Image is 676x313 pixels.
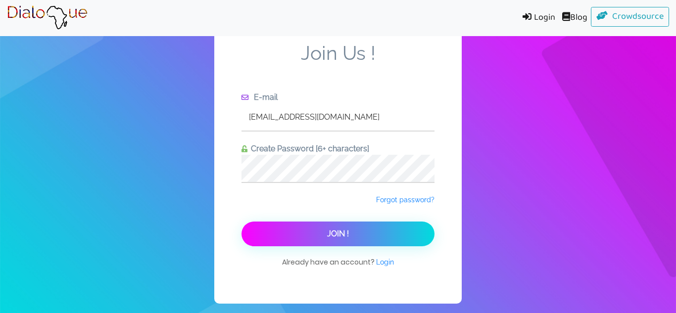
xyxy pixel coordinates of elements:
[247,144,369,153] span: Create Password [6+ characters]
[376,196,435,204] span: Forgot password?
[282,257,394,277] span: Already have an account?
[376,257,394,267] a: Login
[515,7,559,29] a: Login
[559,7,591,29] a: Blog
[241,42,435,91] span: Join Us !
[376,195,435,205] a: Forgot password?
[7,5,88,30] img: Brand
[250,92,278,102] span: E-mail
[327,229,349,238] span: Join !
[241,103,435,131] input: Enter e-mail
[591,7,670,27] a: Crowdsource
[241,222,435,246] button: Join !
[376,258,394,266] span: Login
